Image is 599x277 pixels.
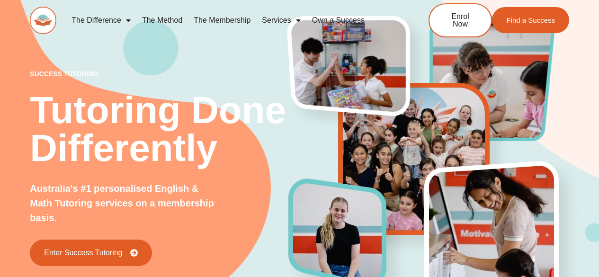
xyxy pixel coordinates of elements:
[444,13,477,28] span: Enrol Now
[492,7,569,33] a: Find a Success
[256,9,306,31] a: Services
[30,91,288,167] h2: Tutoring Done Differently
[30,71,288,77] p: success tutoring
[66,9,136,31] a: The Difference
[506,17,555,24] span: Find a Success
[429,3,492,37] a: Enrol Now
[66,9,397,31] nav: Menu
[306,9,370,31] a: Own a Success
[44,249,122,257] span: Enter Success Tutoring
[30,181,219,225] p: Australia's #1 personalised English & Math Tutoring services on a membership basis.
[30,240,152,266] a: Enter Success Tutoring
[136,9,188,31] a: The Method
[188,9,256,31] a: The Membership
